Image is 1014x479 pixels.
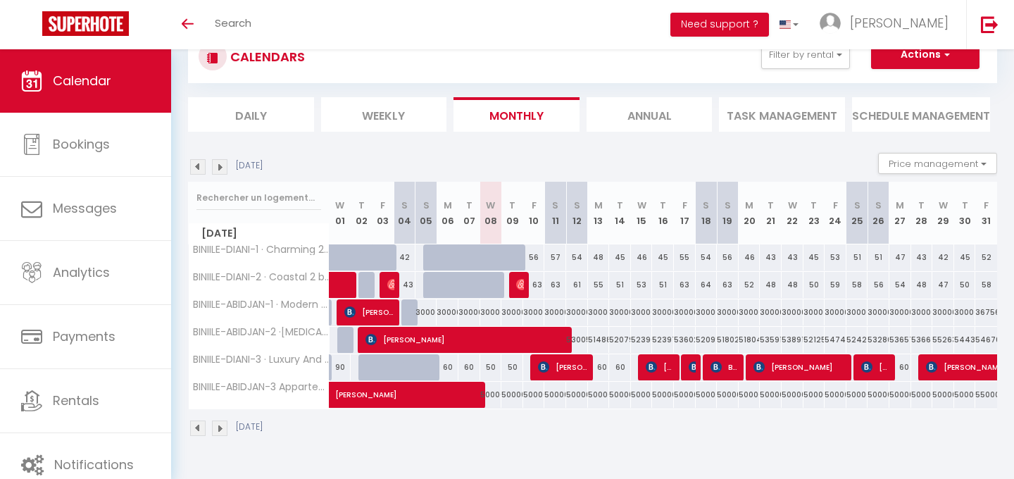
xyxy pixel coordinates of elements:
div: 60 [609,354,631,380]
div: 58 [846,272,868,298]
span: [PERSON_NAME] [850,14,949,32]
span: Notifications [54,456,134,473]
div: 42 [932,244,954,270]
th: 17 [674,182,696,244]
div: 58 [975,272,997,298]
div: 30000 [631,299,653,325]
div: 42 [394,244,415,270]
abbr: T [509,199,515,212]
abbr: T [918,199,925,212]
div: 53891 [782,327,803,353]
div: 50000 [954,382,976,408]
abbr: M [896,199,904,212]
div: 55 [588,272,610,298]
div: 52423 [846,327,868,353]
div: 48 [588,244,610,270]
th: 07 [458,182,480,244]
abbr: F [682,199,687,212]
span: Messages [53,199,117,217]
div: 30000 [501,299,523,325]
th: 25 [846,182,868,244]
div: 50000 [588,382,610,408]
div: 30000 [652,299,674,325]
div: 51 [609,272,631,298]
span: Kibet Maritim [516,271,523,298]
div: 53602 [674,327,696,353]
div: 53591 [760,327,782,353]
span: BINIILE-ABIDJAN-3 Appartement spacieux et moderne aux 2 Plateaux [191,382,332,392]
div: 52397 [652,327,674,353]
div: 45 [803,244,825,270]
li: Weekly [321,97,447,132]
div: 54745 [825,327,846,353]
th: 30 [954,182,976,244]
th: 20 [739,182,760,244]
div: 52390 [631,327,653,353]
div: 55263 [932,327,954,353]
th: 08 [480,182,502,244]
div: 50 [954,272,976,298]
span: [PERSON_NAME] [387,271,394,298]
span: BINIILE-DIANI-2 · Coastal 2 bedroom in [GEOGRAPHIC_DATA] [191,272,332,282]
div: 50000 [674,382,696,408]
th: 05 [415,182,437,244]
div: 30000 [415,299,437,325]
div: 55000 [975,382,997,408]
button: Price management [878,153,997,174]
div: 30000 [566,299,588,325]
div: 50000 [932,382,954,408]
th: 11 [544,182,566,244]
div: 60 [437,354,458,380]
span: Analytics [53,263,110,281]
div: 30000 [609,299,631,325]
div: 52125 [803,327,825,353]
th: 01 [330,182,351,244]
span: [PERSON_NAME] [646,354,675,380]
div: 52079 [609,327,631,353]
th: 10 [523,182,545,244]
div: 30000 [825,299,846,325]
div: 51 [846,244,868,270]
abbr: S [725,199,731,212]
span: BINIILE-ABIDJAN-2 ·[MEDICAL_DATA] Moderne et Cosy, [GEOGRAPHIC_DATA], 10min [GEOGRAPHIC_DATA] [191,327,332,337]
div: 50000 [760,382,782,408]
div: 43 [760,244,782,270]
div: 53667 [911,327,933,353]
abbr: W [637,199,646,212]
th: 02 [351,182,373,244]
th: 16 [652,182,674,244]
div: 57 [544,244,566,270]
div: 54670 [975,327,997,353]
span: Search [215,15,251,30]
th: 27 [889,182,911,244]
div: 43 [782,244,803,270]
th: 09 [501,182,523,244]
div: 63 [674,272,696,298]
abbr: M [444,199,452,212]
abbr: S [854,199,860,212]
div: 61 [566,272,588,298]
div: 30000 [437,299,458,325]
th: 19 [717,182,739,244]
div: 53657 [889,327,911,353]
div: 47 [889,244,911,270]
div: 50000 [566,382,588,408]
div: 36756 [975,299,997,325]
div: 64 [696,272,718,298]
div: 30000 [889,299,911,325]
p: [DATE] [236,159,263,173]
abbr: F [532,199,537,212]
div: 63 [717,272,739,298]
div: 30000 [523,299,545,325]
th: 12 [566,182,588,244]
div: 50000 [868,382,889,408]
div: 51 [868,244,889,270]
div: 50000 [911,382,933,408]
div: 48 [782,272,803,298]
li: Daily [188,97,314,132]
th: 15 [631,182,653,244]
th: 26 [868,182,889,244]
div: 60 [458,354,480,380]
div: 50000 [846,382,868,408]
abbr: S [875,199,882,212]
